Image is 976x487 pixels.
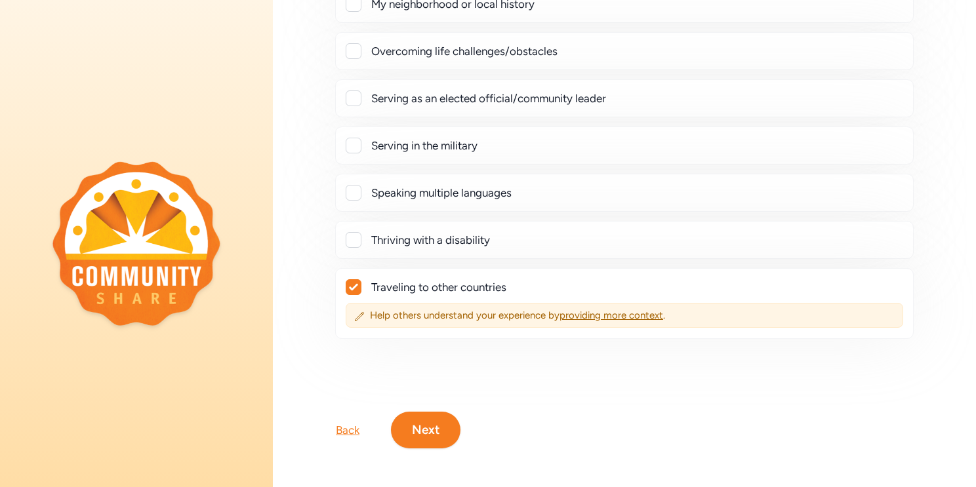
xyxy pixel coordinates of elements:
[371,232,903,248] div: Thriving with a disability
[336,422,359,438] div: Back
[52,161,220,325] img: logo
[371,43,903,59] div: Overcoming life challenges/obstacles
[371,185,903,201] div: Speaking multiple languages
[371,279,903,295] div: Traveling to other countries
[559,309,663,321] span: providing more context
[371,138,903,153] div: Serving in the military
[391,412,460,448] button: Next
[371,90,903,106] div: Serving as an elected official/community leader
[370,309,895,322] span: Help others understand your experience by .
